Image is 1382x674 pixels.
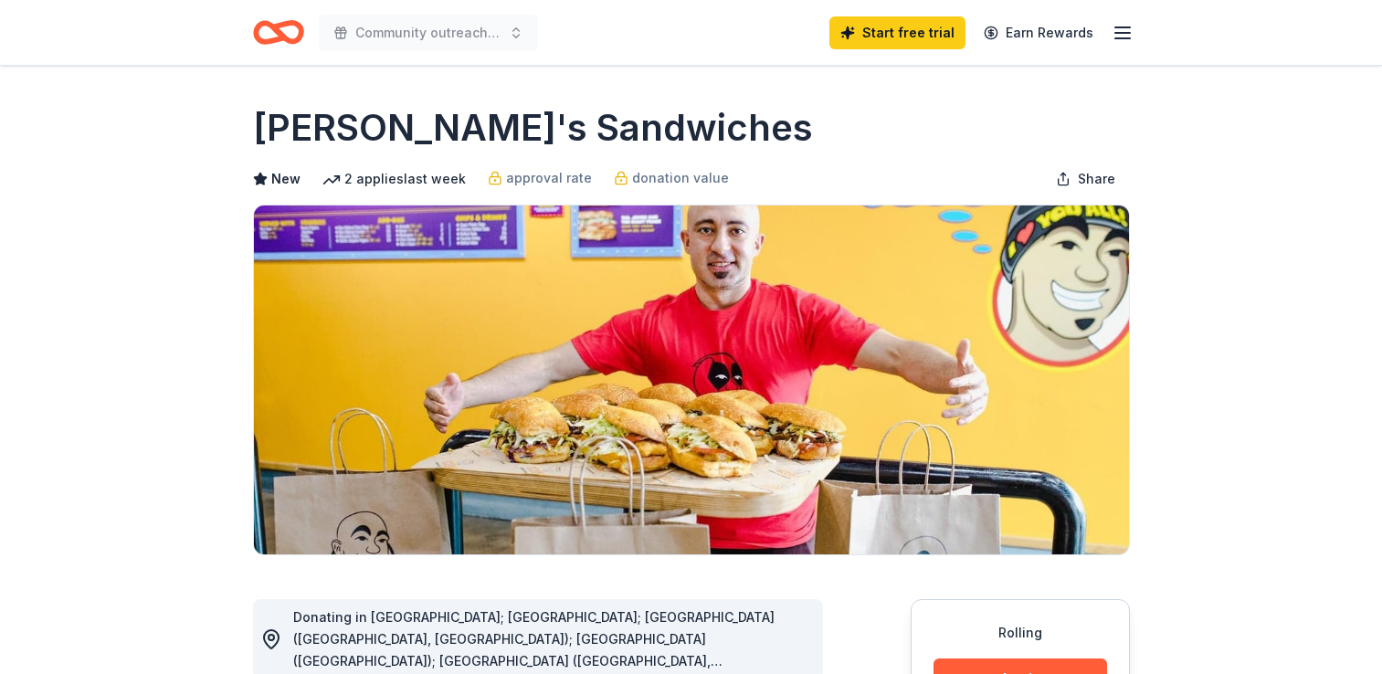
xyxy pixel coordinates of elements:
[488,167,592,189] a: approval rate
[253,102,813,153] h1: [PERSON_NAME]'s Sandwiches
[506,167,592,189] span: approval rate
[614,167,729,189] a: donation value
[322,168,466,190] div: 2 applies last week
[829,16,965,49] a: Start free trial
[1041,161,1130,197] button: Share
[254,205,1129,554] img: Image for Ike's Sandwiches
[973,16,1104,49] a: Earn Rewards
[632,167,729,189] span: donation value
[319,15,538,51] button: Community outreach program mural project for first responders active duty military and veterans
[934,622,1107,644] div: Rolling
[1078,168,1115,190] span: Share
[271,168,301,190] span: New
[253,11,304,54] a: Home
[355,22,501,44] span: Community outreach program mural project for first responders active duty military and veterans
